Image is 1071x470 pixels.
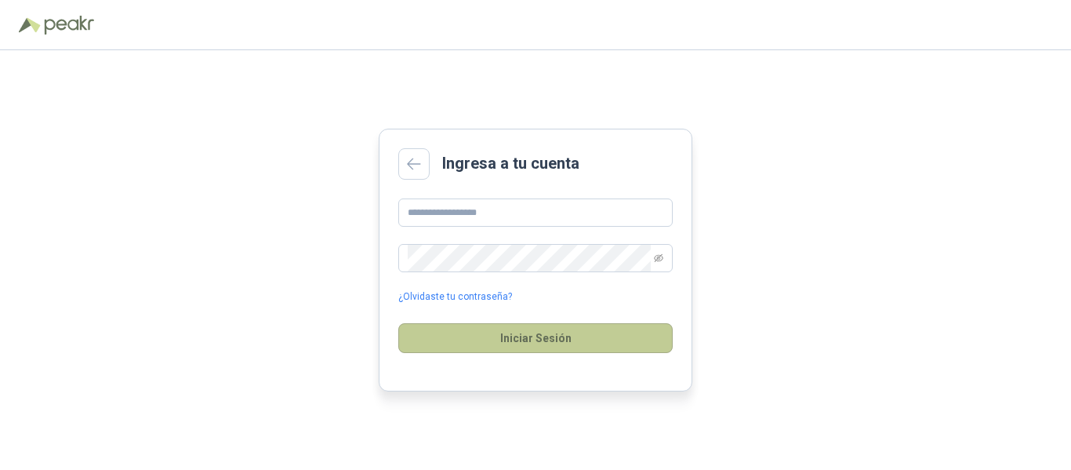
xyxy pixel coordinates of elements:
[654,253,663,263] span: eye-invisible
[398,290,512,304] a: ¿Olvidaste tu contraseña?
[398,323,673,353] button: Iniciar Sesión
[19,17,41,33] img: Logo
[44,16,94,35] img: Peakr
[442,151,579,176] h2: Ingresa a tu cuenta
